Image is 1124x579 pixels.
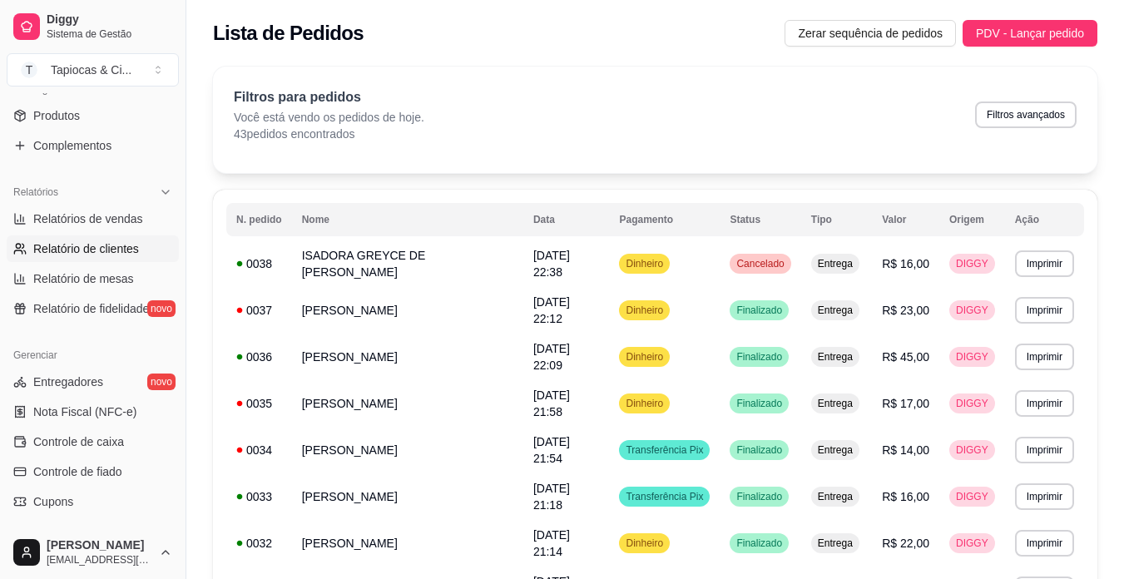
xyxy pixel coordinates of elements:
span: Dinheiro [622,537,666,550]
div: Gerenciar [7,342,179,369]
span: Entrega [815,304,856,317]
span: [DATE] 21:54 [533,435,570,465]
span: Relatórios [13,186,58,199]
span: [DATE] 22:12 [533,295,570,325]
td: [PERSON_NAME] [292,334,523,380]
span: Entrega [815,490,856,503]
button: Imprimir [1015,530,1074,557]
span: Finalizado [733,443,785,457]
span: Finalizado [733,490,785,503]
th: Nome [292,203,523,236]
span: Entrega [815,537,856,550]
span: PDV - Lançar pedido [976,24,1084,42]
a: Cupons [7,488,179,515]
span: [DATE] 21:14 [533,528,570,558]
span: R$ 45,00 [882,350,929,364]
span: Entregadores [33,374,103,390]
span: DIGGY [953,304,992,317]
a: Relatório de mesas [7,265,179,292]
span: Controle de caixa [33,433,124,450]
span: DIGGY [953,443,992,457]
th: Pagamento [609,203,720,236]
button: Imprimir [1015,297,1074,324]
span: Finalizado [733,397,785,410]
span: [DATE] 22:09 [533,342,570,372]
a: Relatório de fidelidadenovo [7,295,179,322]
span: DIGGY [953,490,992,503]
span: T [21,62,37,78]
th: Data [523,203,610,236]
span: Relatório de clientes [33,240,139,257]
p: 43 pedidos encontrados [234,126,424,142]
span: R$ 22,00 [882,537,929,550]
span: DIGGY [953,537,992,550]
div: 0037 [236,302,282,319]
td: ISADORA GREYCE DE [PERSON_NAME] [292,240,523,287]
span: R$ 14,00 [882,443,929,457]
span: Sistema de Gestão [47,27,172,41]
button: Zerar sequência de pedidos [785,20,956,47]
th: Tipo [801,203,872,236]
span: Produtos [33,107,80,124]
th: Status [720,203,800,236]
div: 0032 [236,535,282,552]
span: R$ 17,00 [882,397,929,410]
a: Controle de fiado [7,458,179,485]
button: Imprimir [1015,250,1074,277]
span: Complementos [33,137,111,154]
span: Finalizado [733,304,785,317]
span: R$ 16,00 [882,490,929,503]
span: Cupons [33,493,73,510]
p: Filtros para pedidos [234,87,424,107]
div: 0038 [236,255,282,272]
td: [PERSON_NAME] [292,520,523,567]
a: Complementos [7,132,179,159]
span: DIGGY [953,397,992,410]
div: 0036 [236,349,282,365]
span: Entrega [815,443,856,457]
span: Diggy [47,12,172,27]
th: Valor [872,203,939,236]
a: Produtos [7,102,179,129]
td: [PERSON_NAME] [292,473,523,520]
span: Relatório de fidelidade [33,300,149,317]
th: N. pedido [226,203,292,236]
span: Finalizado [733,537,785,550]
span: [EMAIL_ADDRESS][DOMAIN_NAME] [47,553,152,567]
span: Relatórios de vendas [33,210,143,227]
span: Entrega [815,257,856,270]
span: Clientes [33,523,76,540]
span: DIGGY [953,257,992,270]
span: [DATE] 22:38 [533,249,570,279]
th: Origem [939,203,1005,236]
span: Cancelado [733,257,787,270]
span: Entrega [815,397,856,410]
span: Nota Fiscal (NFC-e) [33,403,136,420]
td: [PERSON_NAME] [292,427,523,473]
a: Clientes [7,518,179,545]
button: Select a team [7,53,179,87]
span: Entrega [815,350,856,364]
span: Transferência Pix [622,443,706,457]
span: Transferência Pix [622,490,706,503]
span: Dinheiro [622,397,666,410]
button: [PERSON_NAME][EMAIL_ADDRESS][DOMAIN_NAME] [7,532,179,572]
p: Você está vendo os pedidos de hoje. [234,109,424,126]
a: Controle de caixa [7,428,179,455]
td: [PERSON_NAME] [292,380,523,427]
span: Zerar sequência de pedidos [798,24,943,42]
span: R$ 23,00 [882,304,929,317]
span: Finalizado [733,350,785,364]
button: Imprimir [1015,344,1074,370]
div: 0035 [236,395,282,412]
div: Tapiocas & Ci ... [51,62,131,78]
div: 0033 [236,488,282,505]
span: [DATE] 21:58 [533,388,570,418]
a: Entregadoresnovo [7,369,179,395]
a: Relatório de clientes [7,235,179,262]
th: Ação [1005,203,1084,236]
button: Imprimir [1015,483,1074,510]
button: Imprimir [1015,437,1074,463]
div: 0034 [236,442,282,458]
span: DIGGY [953,350,992,364]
